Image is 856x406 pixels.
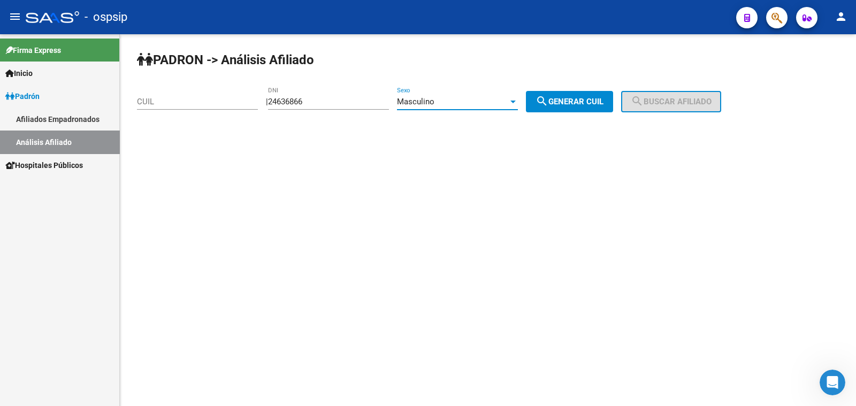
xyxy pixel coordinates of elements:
iframe: Intercom live chat [820,370,845,395]
span: Firma Express [5,44,61,56]
span: Buscar afiliado [631,97,712,106]
span: Padrón [5,90,40,102]
mat-icon: menu [9,10,21,23]
mat-icon: search [536,95,548,108]
span: Generar CUIL [536,97,603,106]
button: Buscar afiliado [621,91,721,112]
div: | [266,97,621,106]
span: Masculino [397,97,434,106]
span: - ospsip [85,5,127,29]
mat-icon: search [631,95,644,108]
span: Inicio [5,67,33,79]
strong: PADRON -> Análisis Afiliado [137,52,314,67]
mat-icon: person [835,10,847,23]
button: Generar CUIL [526,91,613,112]
span: Hospitales Públicos [5,159,83,171]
